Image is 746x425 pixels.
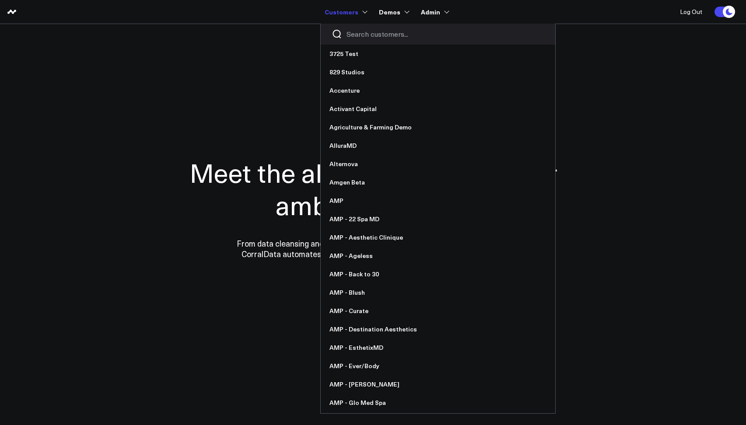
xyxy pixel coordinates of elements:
[321,375,555,394] a: AMP - [PERSON_NAME]
[321,394,555,412] a: AMP - Glo Med Spa
[321,81,555,100] a: Accenture
[325,4,366,20] a: Customers
[321,210,555,228] a: AMP - 22 Spa MD
[321,100,555,118] a: Activant Capital
[159,156,588,221] h1: Meet the all-in-one data hub for ambitious teams
[321,45,555,63] a: 3725 Test
[321,265,555,283] a: AMP - Back to 30
[421,4,448,20] a: Admin
[321,118,555,136] a: Agriculture & Farming Demo
[321,247,555,265] a: AMP - Ageless
[347,29,544,39] input: Search customers input
[332,29,342,39] button: Search customers button
[218,238,529,259] p: From data cleansing and integration to personalized dashboards and insights, CorralData automates...
[321,320,555,338] a: AMP - Destination Aesthetics
[321,173,555,192] a: Amgen Beta
[321,338,555,357] a: AMP - EsthetixMD
[321,63,555,81] a: 829 Studios
[321,192,555,210] a: AMP
[321,283,555,302] a: AMP - Blush
[379,4,408,20] a: Demos
[321,136,555,155] a: AlluraMD
[321,228,555,247] a: AMP - Aesthetic Clinique
[321,155,555,173] a: Alternova
[321,357,555,375] a: AMP - Ever/Body
[321,302,555,320] a: AMP - Curate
